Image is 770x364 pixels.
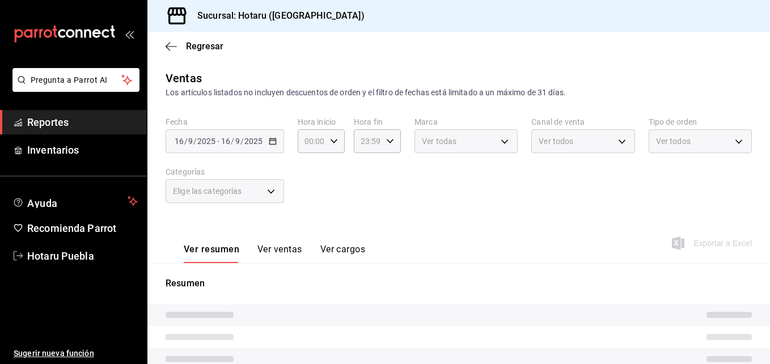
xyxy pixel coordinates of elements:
[649,118,752,126] label: Tipo de orden
[166,118,284,126] label: Fecha
[166,41,223,52] button: Regresar
[184,244,239,263] button: Ver resumen
[173,185,242,197] span: Elige las categorías
[193,137,197,146] span: /
[188,137,193,146] input: --
[240,137,244,146] span: /
[217,137,219,146] span: -
[184,137,188,146] span: /
[166,87,752,99] div: Los artículos listados no incluyen descuentos de orden y el filtro de fechas está limitado a un m...
[221,137,231,146] input: --
[27,194,123,208] span: Ayuda
[27,115,138,130] span: Reportes
[174,137,184,146] input: --
[320,244,366,263] button: Ver cargos
[422,136,456,147] span: Ver todas
[531,118,634,126] label: Canal de venta
[12,68,139,92] button: Pregunta a Parrot AI
[125,29,134,39] button: open_drawer_menu
[656,136,691,147] span: Ver todos
[186,41,223,52] span: Regresar
[197,137,216,146] input: ----
[166,168,284,176] label: Categorías
[27,248,138,264] span: Hotaru Puebla
[414,118,518,126] label: Marca
[166,277,752,290] p: Resumen
[257,244,302,263] button: Ver ventas
[244,137,263,146] input: ----
[27,142,138,158] span: Inventarios
[31,74,122,86] span: Pregunta a Parrot AI
[231,137,234,146] span: /
[27,221,138,236] span: Recomienda Parrot
[14,348,138,359] span: Sugerir nueva función
[354,118,401,126] label: Hora fin
[298,118,345,126] label: Hora inicio
[235,137,240,146] input: --
[539,136,573,147] span: Ver todos
[8,82,139,94] a: Pregunta a Parrot AI
[188,9,365,23] h3: Sucursal: Hotaru ([GEOGRAPHIC_DATA])
[184,244,365,263] div: navigation tabs
[166,70,202,87] div: Ventas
